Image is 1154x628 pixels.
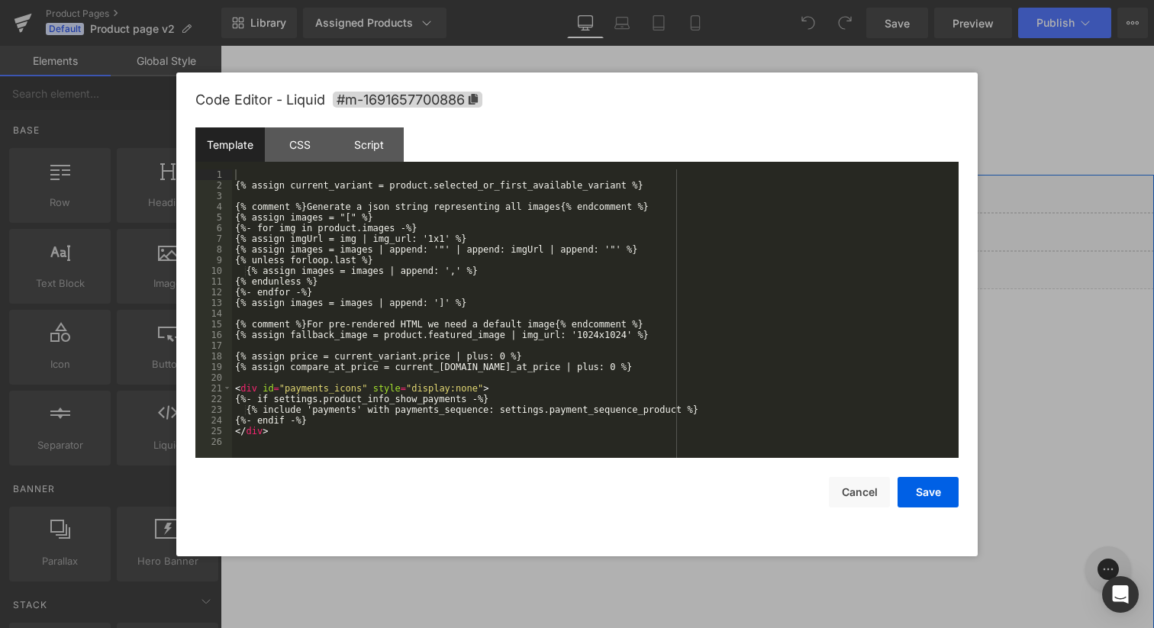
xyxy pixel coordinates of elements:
div: 26 [195,436,232,447]
div: 9 [195,255,232,266]
div: Template [195,127,265,162]
div: 1 [195,169,232,180]
div: 2 [195,180,232,191]
div: 6 [195,223,232,233]
div: 12 [195,287,232,298]
span: Row [20,129,49,152]
div: 22 [195,394,232,404]
button: Cancel [829,477,890,507]
div: 10 [195,266,232,276]
div: 25 [195,426,232,436]
div: 15 [195,319,232,330]
div: Open Intercom Messenger [1102,576,1139,613]
div: 19 [195,362,232,372]
div: 13 [195,298,232,308]
iframe: Gorgias live chat messenger [857,495,918,552]
div: Script [334,127,404,162]
div: 17 [195,340,232,351]
div: 8 [195,244,232,255]
div: 4 [195,201,232,212]
div: 21 [195,383,232,394]
div: 5 [195,212,232,223]
div: 20 [195,372,232,383]
div: 23 [195,404,232,415]
button: Save [898,477,959,507]
div: 16 [195,330,232,340]
div: 3 [195,191,232,201]
div: CSS [265,127,334,162]
div: 14 [195,308,232,319]
div: 11 [195,276,232,287]
div: 24 [195,415,232,426]
span: Click to copy [333,92,482,108]
span: Code Editor - Liquid [195,92,325,108]
div: 18 [195,351,232,362]
a: Expand / Collapse [49,129,69,152]
div: 7 [195,233,232,244]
